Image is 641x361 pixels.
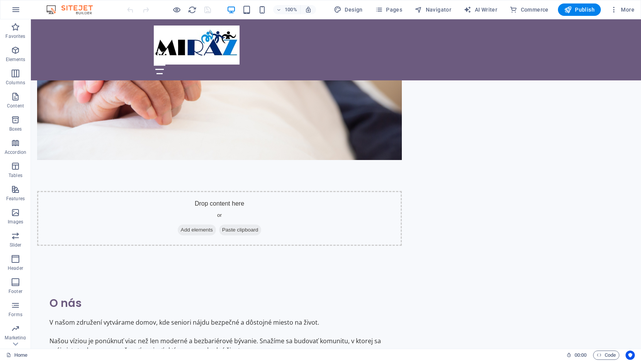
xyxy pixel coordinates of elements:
[580,352,581,358] span: :
[331,3,366,16] button: Design
[6,351,27,360] a: Click to cancel selection. Double-click to open Pages
[9,126,22,132] p: Boxes
[331,3,366,16] div: Design (Ctrl+Alt+Y)
[607,3,638,16] button: More
[5,335,26,341] p: Marketing
[597,351,616,360] span: Code
[575,351,587,360] span: 00 00
[461,3,500,16] button: AI Writer
[188,5,197,14] i: Reload page
[6,56,26,63] p: Elements
[558,3,601,16] button: Publish
[415,6,451,14] span: Navigator
[188,205,231,216] span: Paste clipboard
[8,219,24,225] p: Images
[8,265,23,271] p: Header
[9,288,22,295] p: Footer
[5,149,26,155] p: Accordion
[6,80,25,86] p: Columns
[564,6,595,14] span: Publish
[334,6,363,14] span: Design
[187,5,197,14] button: reload
[372,3,405,16] button: Pages
[305,6,312,13] i: On resize automatically adjust zoom level to fit chosen device.
[10,242,22,248] p: Slider
[507,3,552,16] button: Commerce
[510,6,549,14] span: Commerce
[626,351,635,360] button: Usercentrics
[411,3,454,16] button: Navigator
[375,6,402,14] span: Pages
[9,312,22,318] p: Forms
[147,205,185,216] span: Add elements
[172,5,181,14] button: Click here to leave preview mode and continue editing
[5,33,25,39] p: Favorites
[285,5,297,14] h6: 100%
[464,6,497,14] span: AI Writer
[6,172,371,226] div: Drop content here
[44,5,102,14] img: Editor Logo
[610,6,634,14] span: More
[593,351,619,360] button: Code
[6,196,25,202] p: Features
[566,351,587,360] h6: Session time
[7,103,24,109] p: Content
[9,172,22,179] p: Tables
[273,5,301,14] button: 100%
